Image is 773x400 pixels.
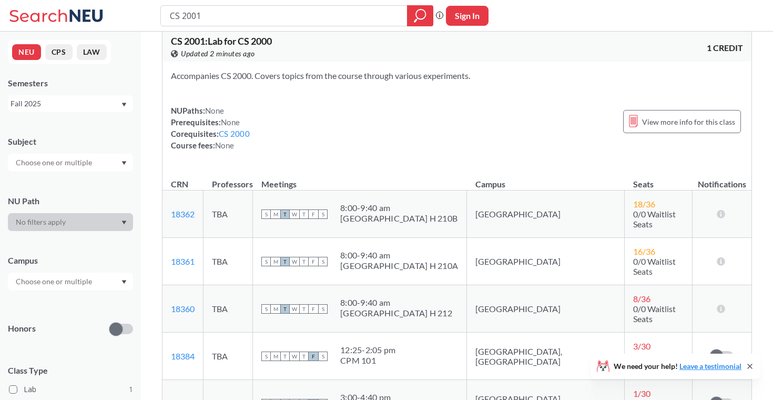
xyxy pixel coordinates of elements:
[280,257,290,266] span: T
[8,273,133,291] div: Dropdown arrow
[171,70,743,82] section: Accompanies CS 2000. Covers topics from the course through various experiments.
[171,351,195,361] a: 18384
[9,383,133,396] label: Lab
[8,95,133,112] div: Fall 2025Dropdown arrow
[290,352,299,361] span: W
[633,341,650,351] span: 3 / 30
[642,115,735,128] span: View more info for this class
[8,136,133,147] div: Subject
[8,255,133,266] div: Campus
[467,238,625,285] td: [GEOGRAPHIC_DATA]
[633,351,676,371] span: 0/0 Waitlist Seats
[271,209,280,219] span: M
[8,213,133,231] div: Dropdown arrow
[77,44,107,60] button: LAW
[318,352,328,361] span: S
[204,285,253,333] td: TBA
[309,304,318,314] span: F
[633,246,655,256] span: 16 / 36
[8,195,133,207] div: NU Path
[8,77,133,89] div: Semesters
[299,352,309,361] span: T
[121,161,127,165] svg: Dropdown arrow
[121,103,127,107] svg: Dropdown arrow
[219,129,250,138] a: CS 2000
[280,209,290,219] span: T
[707,42,743,54] span: 1 CREDIT
[309,257,318,266] span: F
[340,345,395,355] div: 12:25 - 2:05 pm
[625,168,693,191] th: Seats
[318,209,328,219] span: S
[8,323,36,335] p: Honors
[318,304,328,314] span: S
[633,209,676,229] span: 0/0 Waitlist Seats
[271,352,280,361] span: M
[171,178,188,190] div: CRN
[121,221,127,225] svg: Dropdown arrow
[215,141,234,150] span: None
[11,156,99,169] input: Choose one or multiple
[290,304,299,314] span: W
[280,352,290,361] span: T
[467,333,625,380] td: [GEOGRAPHIC_DATA], [GEOGRAPHIC_DATA]
[271,257,280,266] span: M
[309,209,318,219] span: F
[8,365,133,376] span: Class Type
[271,304,280,314] span: M
[467,191,625,238] td: [GEOGRAPHIC_DATA]
[340,250,458,261] div: 8:00 - 9:40 am
[299,209,309,219] span: T
[169,7,400,25] input: Class, professor, course number, "phrase"
[204,191,253,238] td: TBA
[340,308,452,318] div: [GEOGRAPHIC_DATA] H 212
[261,257,271,266] span: S
[340,297,452,308] div: 8:00 - 9:40 am
[299,304,309,314] span: T
[11,275,99,288] input: Choose one or multiple
[693,168,751,191] th: Notifications
[8,154,133,172] div: Dropdown arrow
[204,168,253,191] th: Professors
[261,209,271,219] span: S
[171,304,195,314] a: 18360
[204,238,253,285] td: TBA
[407,5,433,26] div: magnifying glass
[261,304,271,314] span: S
[318,257,328,266] span: S
[171,256,195,266] a: 18361
[181,48,255,59] span: Updated 2 minutes ago
[340,355,395,366] div: CPM 101
[290,209,299,219] span: W
[414,8,426,23] svg: magnifying glass
[633,388,650,398] span: 1 / 30
[467,168,625,191] th: Campus
[205,106,224,115] span: None
[11,98,120,109] div: Fall 2025
[171,35,272,47] span: CS 2001 : Lab for CS 2000
[204,333,253,380] td: TBA
[12,44,41,60] button: NEU
[171,209,195,219] a: 18362
[633,294,650,304] span: 8 / 36
[679,362,741,371] a: Leave a testimonial
[221,117,240,127] span: None
[309,352,318,361] span: F
[121,280,127,284] svg: Dropdown arrow
[261,352,271,361] span: S
[446,6,489,26] button: Sign In
[340,213,457,224] div: [GEOGRAPHIC_DATA] H 210B
[467,285,625,333] td: [GEOGRAPHIC_DATA]
[340,261,458,271] div: [GEOGRAPHIC_DATA] H 210A
[633,199,655,209] span: 18 / 36
[280,304,290,314] span: T
[171,105,250,151] div: NUPaths: Prerequisites: Corequisites: Course fees:
[614,363,741,370] span: We need your help!
[633,256,676,276] span: 0/0 Waitlist Seats
[299,257,309,266] span: T
[253,168,467,191] th: Meetings
[290,257,299,266] span: W
[45,44,73,60] button: CPS
[633,304,676,324] span: 0/0 Waitlist Seats
[129,384,133,395] span: 1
